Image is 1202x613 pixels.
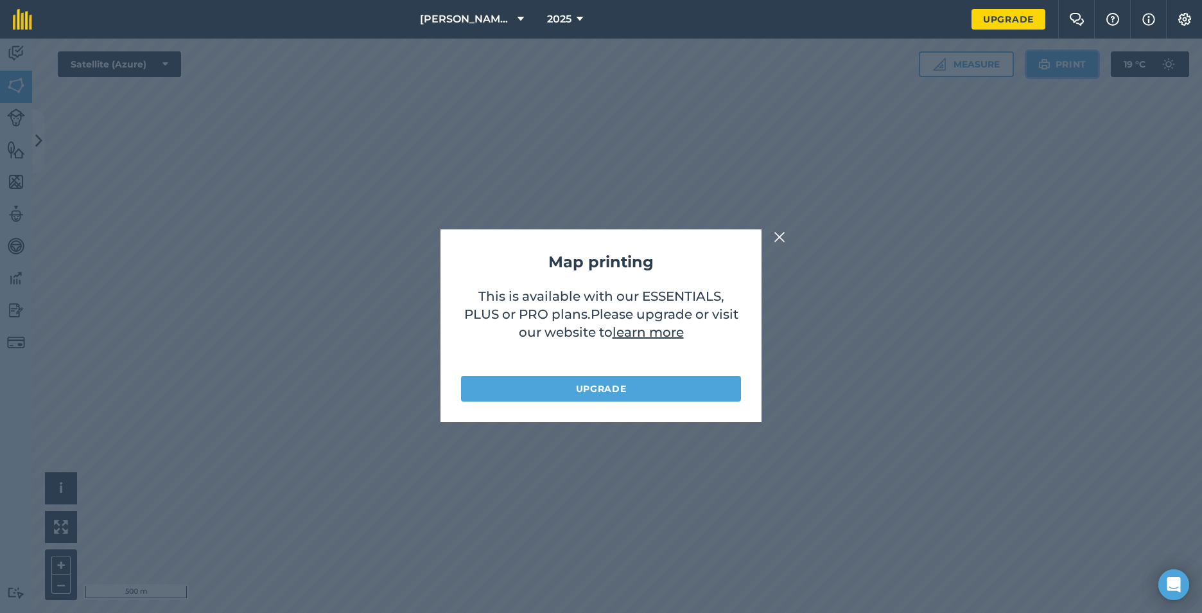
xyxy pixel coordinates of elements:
[461,376,741,402] a: Upgrade
[420,12,512,27] span: [PERSON_NAME] farm
[1069,13,1084,26] img: Two speech bubbles overlapping with the left bubble in the forefront
[1142,12,1155,27] img: svg+xml;base64,PHN2ZyB4bWxucz0iaHR0cDovL3d3dy53My5vcmcvMjAwMC9zdmciIHdpZHRoPSIxNyIgaGVpZ2h0PSIxNy...
[461,250,741,274] h2: Map printing
[613,324,684,340] a: learn more
[519,306,738,340] span: Please upgrade or visit our website to
[1105,13,1120,26] img: A question mark icon
[13,9,32,30] img: fieldmargin Logo
[971,9,1045,30] a: Upgrade
[1177,13,1192,26] img: A cog icon
[461,287,741,363] p: This is available with our ESSENTIALS, PLUS or PRO plans .
[547,12,571,27] span: 2025
[774,229,785,245] img: svg+xml;base64,PHN2ZyB4bWxucz0iaHR0cDovL3d3dy53My5vcmcvMjAwMC9zdmciIHdpZHRoPSIyMiIgaGVpZ2h0PSIzMC...
[1158,569,1189,600] div: Open Intercom Messenger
